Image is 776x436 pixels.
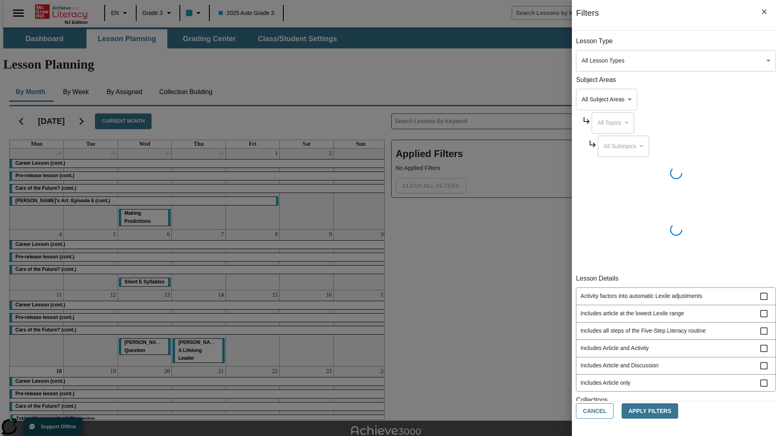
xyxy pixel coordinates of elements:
[576,340,776,357] div: Includes Article and Activity
[592,112,634,134] div: Select a Subject Area
[576,396,776,405] p: Collections
[598,136,649,157] div: Select a Subject Area
[576,287,776,392] ul: Lesson Details
[576,75,776,85] p: Subject Areas
[576,357,776,375] div: Includes Article and Discussion
[576,8,599,30] h1: Filters
[576,89,637,110] div: Select a Subject Area
[580,327,760,335] span: Includes all steps of the Five-Step Literacy routine
[580,344,760,352] span: Includes Article and Activity
[576,305,776,323] div: Includes article at the lowest Lexile range
[576,375,776,392] div: Includes Article only
[576,288,776,305] div: Activity factors into automatic Lexile adjustments
[576,37,776,46] p: Lesson Type
[576,403,613,419] button: Cancel
[580,309,760,318] span: Includes article at the lowest Lexile range
[622,403,678,419] button: Apply Filters
[580,361,760,370] span: Includes Article and Discussion
[756,3,773,20] button: Close Filters side menu
[576,274,776,283] p: Lesson Details
[580,379,760,387] span: Includes Article only
[576,323,776,340] div: Includes all steps of the Five-Step Literacy routine
[580,292,760,300] span: Activity factors into automatic Lexile adjustments
[576,50,776,71] div: Select a lesson type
